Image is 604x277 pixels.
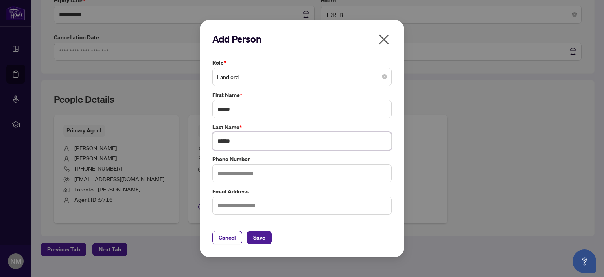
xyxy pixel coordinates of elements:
button: Save [247,231,272,244]
label: First Name [212,91,392,99]
span: Landlord [217,69,387,84]
button: Cancel [212,231,242,244]
label: Email Address [212,187,392,196]
label: Last Name [212,123,392,132]
span: Cancel [219,231,236,244]
label: Role [212,58,392,67]
h2: Add Person [212,33,392,45]
span: close [377,33,390,46]
button: Open asap [573,249,596,273]
span: close-circle [382,74,387,79]
span: Save [253,231,265,244]
label: Phone Number [212,155,392,164]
